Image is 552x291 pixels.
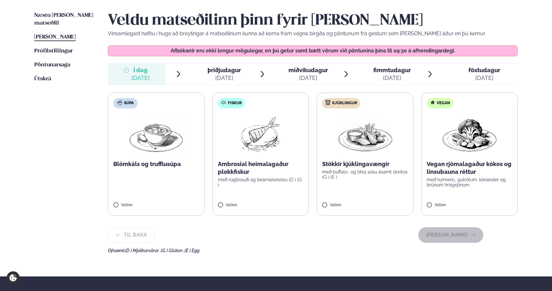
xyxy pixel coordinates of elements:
[240,114,281,155] img: fish.png
[218,160,304,176] p: Ambrosial heimalagaður plokkfiskur
[221,100,226,105] img: fish.svg
[125,248,161,253] span: (D ) Mjólkurvörur ,
[185,248,199,253] span: (E ) Egg
[325,100,331,105] img: chicken.svg
[418,227,483,243] button: [PERSON_NAME]
[108,12,518,30] h2: Veldu matseðilinn þinn fyrir [PERSON_NAME]
[228,101,242,106] span: Fiskur
[128,114,185,155] img: Soup.png
[108,248,518,253] div: Ofnæmi:
[108,30,518,38] p: Vinsamlegast hafðu í huga að breytingar á matseðlinum kunna að koma fram vegna birgða og pöntunum...
[131,74,150,82] div: [DATE]
[430,100,435,105] img: Vegan.svg
[288,67,328,73] span: miðvikudagur
[34,47,73,55] a: Prófílstillingar
[34,34,76,40] span: [PERSON_NAME]
[131,66,150,74] span: Í dag
[288,74,328,82] div: [DATE]
[34,48,73,54] span: Prófílstillingar
[34,76,51,82] span: Útskrá
[34,75,51,83] a: Útskrá
[117,100,122,105] img: soup.svg
[468,67,500,73] span: föstudagur
[373,67,411,73] span: fimmtudagur
[468,74,500,82] div: [DATE]
[108,227,155,243] button: Til baka
[115,48,511,53] p: Afbókanir eru ekki lengur mögulegar, en þú getur samt bætt vörum við pöntunina þína til 09:30 á a...
[34,61,70,69] a: Pöntunarsaga
[373,74,411,82] div: [DATE]
[34,33,76,41] a: [PERSON_NAME]
[161,248,185,253] span: (G ) Glúten ,
[34,12,95,27] a: Næstu [PERSON_NAME] matseðill
[322,160,408,168] p: Stökkir kjúklingavængir
[441,114,498,155] img: Vegan.png
[34,13,93,26] span: Næstu [PERSON_NAME] matseðill
[113,160,199,168] p: Blómkáls og trufflusúpa
[437,101,450,106] span: Vegan
[34,62,70,68] span: Pöntunarsaga
[218,177,304,187] p: með rúgbrauði og bearnaisesósu (D ) (G )
[427,177,513,187] p: með turmeric, gulrótum, kóríander og brúnum hrísgrjónum
[336,114,393,155] img: Chicken-wings-legs.png
[124,101,134,106] span: Súpa
[322,169,408,180] p: með buffalo- og bbq sósu ásamt doritos (G ) (E )
[208,74,241,82] div: [DATE]
[427,160,513,176] p: Vegan rjómalagaður kókos og linsubauna réttur
[208,67,241,73] span: þriðjudagur
[332,101,357,106] span: Kjúklingur
[6,271,20,285] a: Cookie settings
